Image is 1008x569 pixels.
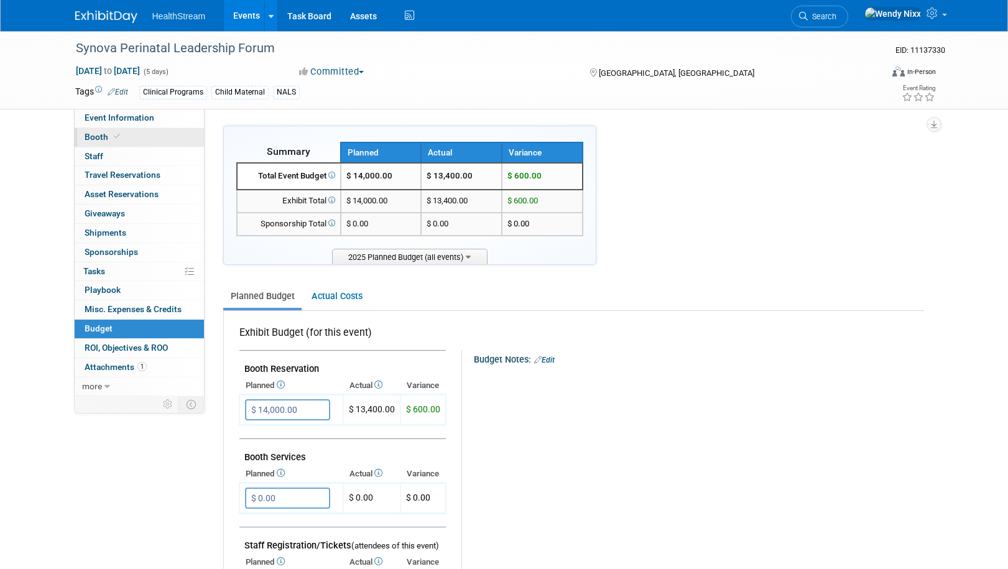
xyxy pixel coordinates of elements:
a: Edit [534,356,555,364]
div: Total Event Budget [243,170,335,182]
th: Variance [502,142,583,163]
a: Actual Costs [304,285,369,308]
td: Booth Services [239,439,446,466]
a: Sponsorships [75,243,204,262]
img: Wendy Nixx [864,7,922,21]
td: Booth Reservation [239,351,446,377]
span: $ 600.00 [406,404,440,414]
span: (attendees of this event) [351,541,439,550]
span: Staff [85,151,103,161]
a: Planned Budget [223,285,302,308]
a: Search [791,6,848,27]
a: more [75,377,204,396]
th: Planned [341,142,422,163]
span: $ 600.00 [507,196,538,205]
a: Tasks [75,262,204,281]
span: Search [808,12,836,21]
i: Booth reservation complete [114,133,120,140]
a: Staff [75,147,204,166]
a: Booth [75,128,204,147]
div: NALS [273,86,300,99]
a: Budget [75,320,204,338]
span: $ 14,000.00 [346,196,387,205]
div: Clinical Programs [139,86,207,99]
button: Committed [295,65,369,78]
th: Actual [343,465,400,483]
span: [GEOGRAPHIC_DATA], [GEOGRAPHIC_DATA] [599,68,754,78]
div: Sponsorship Total [243,218,335,230]
span: more [82,381,102,391]
img: Format-Inperson.png [892,67,905,76]
span: Attachments [85,362,147,372]
span: $ 13,400.00 [349,404,395,414]
a: Attachments1 [75,358,204,377]
span: $ 14,000.00 [346,171,392,180]
span: $ 600.00 [507,171,542,180]
span: Shipments [85,228,126,238]
span: Giveaways [85,208,125,218]
span: Event Information [85,113,154,123]
span: 1 [137,362,147,371]
span: Travel Reservations [85,170,160,180]
a: Travel Reservations [75,166,204,185]
td: $ 13,400.00 [421,190,502,213]
th: Planned [239,377,343,394]
span: 2025 Planned Budget (all events) [332,249,488,264]
a: Giveaways [75,205,204,223]
span: Booth [85,132,123,142]
span: to [102,66,114,76]
th: Planned [239,465,343,483]
div: In-Person [907,67,936,76]
td: $ 0.00 [343,483,400,514]
span: HealthStream [152,11,206,21]
span: Event ID: 11137330 [895,45,945,55]
td: $ 0.00 [421,213,502,236]
span: $ 0.00 [406,493,430,502]
td: Staff Registration/Tickets [239,527,446,554]
div: Child Maternal [211,86,269,99]
td: Tags [75,85,128,99]
th: Actual [343,377,400,394]
span: Tasks [83,266,105,276]
th: Actual [421,142,502,163]
a: Event Information [75,109,204,127]
span: Asset Reservations [85,189,159,199]
a: Misc. Expenses & Credits [75,300,204,319]
th: Variance [400,377,446,394]
span: Summary [267,146,310,157]
th: Variance [400,465,446,483]
td: Toggle Event Tabs [178,396,204,412]
span: ROI, Objectives & ROO [85,343,168,353]
span: Budget [85,323,113,333]
a: Playbook [75,281,204,300]
div: Synova Perinatal Leadership Forum [72,37,863,60]
div: Event Format [808,65,936,83]
span: $ 0.00 [346,219,368,228]
div: Event Rating [902,85,935,91]
a: Shipments [75,224,204,243]
span: [DATE] [DATE] [75,65,141,76]
a: Edit [108,88,128,96]
td: $ 13,400.00 [421,163,502,190]
span: (5 days) [142,68,169,76]
span: Misc. Expenses & Credits [85,304,182,314]
img: ExhibitDay [75,11,137,23]
a: Asset Reservations [75,185,204,204]
span: $ 0.00 [507,219,529,228]
div: Exhibit Budget (for this event) [239,326,441,346]
span: Playbook [85,285,121,295]
td: Personalize Event Tab Strip [157,396,179,412]
div: Budget Notes: [474,350,922,366]
div: Exhibit Total [243,195,335,207]
a: ROI, Objectives & ROO [75,339,204,358]
span: Sponsorships [85,247,138,257]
